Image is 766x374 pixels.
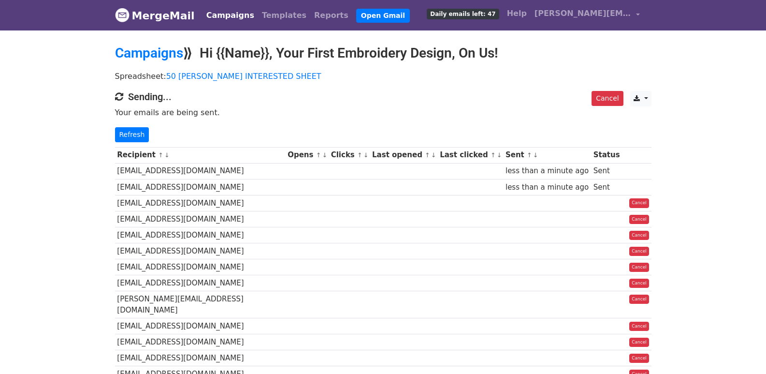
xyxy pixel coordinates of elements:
a: Cancel [629,279,649,288]
a: [PERSON_NAME][EMAIL_ADDRESS][DOMAIN_NAME] [531,4,644,27]
p: Spreadsheet: [115,71,651,81]
a: Daily emails left: 47 [423,4,503,23]
td: [EMAIL_ADDRESS][DOMAIN_NAME] [115,163,286,179]
a: ↓ [164,151,170,159]
a: ↓ [322,151,327,159]
a: Campaigns [202,6,258,25]
th: Sent [503,147,591,163]
th: Recipient [115,147,286,163]
a: Cancel [629,231,649,240]
span: [PERSON_NAME][EMAIL_ADDRESS][DOMAIN_NAME] [535,8,631,19]
img: MergeMail logo [115,8,130,22]
a: ↓ [431,151,436,159]
div: less than a minute ago [506,182,589,193]
a: Refresh [115,127,149,142]
a: ↑ [158,151,163,159]
td: [EMAIL_ADDRESS][DOMAIN_NAME] [115,211,286,227]
a: Templates [258,6,310,25]
a: ↑ [357,151,362,159]
span: Daily emails left: 47 [427,9,499,19]
td: [EMAIL_ADDRESS][DOMAIN_NAME] [115,195,286,211]
td: [EMAIL_ADDRESS][DOMAIN_NAME] [115,259,286,275]
th: Last opened [370,147,437,163]
td: [EMAIL_ADDRESS][DOMAIN_NAME] [115,179,286,195]
td: [EMAIL_ADDRESS][DOMAIN_NAME] [115,318,286,334]
a: ↓ [533,151,538,159]
a: Cancel [629,263,649,272]
td: [EMAIL_ADDRESS][DOMAIN_NAME] [115,227,286,243]
th: Last clicked [437,147,503,163]
a: Cancel [629,295,649,304]
a: ↓ [497,151,502,159]
th: Opens [285,147,329,163]
td: [PERSON_NAME][EMAIL_ADDRESS][DOMAIN_NAME] [115,291,286,318]
th: Status [591,147,622,163]
td: [EMAIL_ADDRESS][DOMAIN_NAME] [115,275,286,291]
a: Campaigns [115,45,183,61]
td: Sent [591,179,622,195]
a: Cancel [629,215,649,224]
a: ↑ [316,151,321,159]
h2: ⟫ Hi {{Name}}, Your First Embroidery Design, On Us! [115,45,651,61]
a: Reports [310,6,352,25]
a: Help [503,4,531,23]
th: Clicks [329,147,370,163]
a: Cancel [629,338,649,347]
a: 50 [PERSON_NAME] INTERESTED SHEET [166,72,321,81]
a: Cancel [629,247,649,256]
a: ↑ [527,151,532,159]
h4: Sending... [115,91,651,103]
td: [EMAIL_ADDRESS][DOMAIN_NAME] [115,334,286,350]
a: MergeMail [115,5,195,26]
div: less than a minute ago [506,165,589,177]
a: ↑ [491,151,496,159]
td: [EMAIL_ADDRESS][DOMAIN_NAME] [115,243,286,259]
a: Cancel [592,91,623,106]
a: Cancel [629,198,649,208]
a: Cancel [629,322,649,331]
a: ↓ [363,151,369,159]
td: [EMAIL_ADDRESS][DOMAIN_NAME] [115,350,286,366]
td: Sent [591,163,622,179]
a: Cancel [629,354,649,363]
p: Your emails are being sent. [115,107,651,118]
a: Open Gmail [356,9,410,23]
a: ↑ [425,151,430,159]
